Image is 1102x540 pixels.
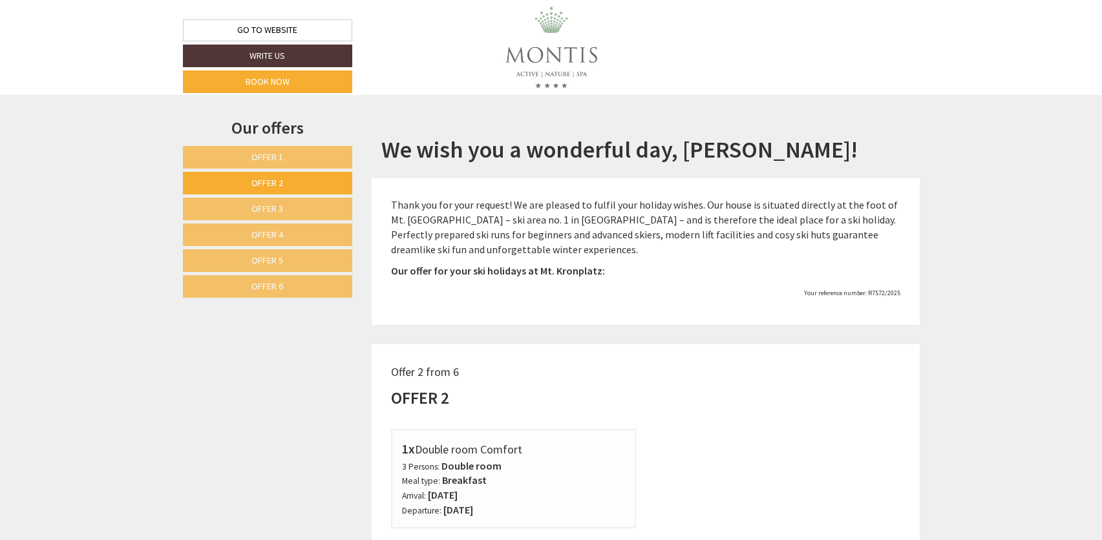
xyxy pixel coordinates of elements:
h1: We wish you a wonderful day, [PERSON_NAME]! [381,137,858,163]
span: Offer 2 from 6 [391,364,459,379]
small: Departure: [402,505,441,516]
span: Your reference number: R7572/2025 [804,289,900,297]
span: Offer 1 [251,151,283,163]
a: Book now [183,70,352,93]
b: [DATE] [428,488,458,501]
span: Offer 5 [251,254,283,266]
small: Arrival: [402,490,426,501]
div: Double room Comfort [402,440,625,459]
small: Meal type: [402,475,440,486]
b: Double room [441,459,502,472]
b: Breakfast [442,473,487,486]
p: Thank you for your request! We are pleased to fulfil your holiday wishes. Our house is situated d... [391,198,900,256]
span: Offer 6 [251,280,283,292]
strong: Our offer for your ski holidays at Mt. Kronplatz: [391,264,605,277]
div: Our offers [183,116,352,140]
a: Write us [183,45,352,67]
a: Go to website [183,19,352,41]
b: [DATE] [443,503,473,516]
span: Offer 4 [251,229,283,240]
span: Offer 3 [251,203,283,214]
small: 3 Persons: [402,461,440,472]
div: Offer 2 [391,386,449,410]
b: 1x [402,441,415,457]
span: Offer 2 [251,177,283,189]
